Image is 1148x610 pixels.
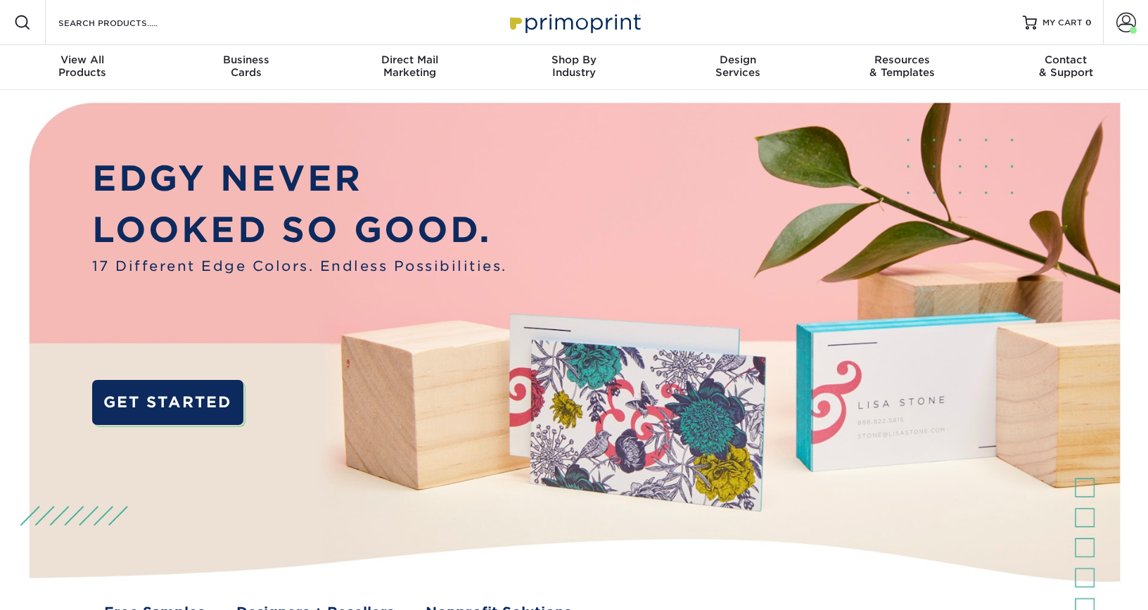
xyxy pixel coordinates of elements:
[492,45,656,90] a: Shop ByIndustry
[492,53,656,79] div: Industry
[820,45,984,90] a: Resources& Templates
[504,7,644,37] img: Primoprint
[328,45,492,90] a: Direct MailMarketing
[328,53,492,79] div: Marketing
[820,53,984,66] span: Resources
[656,53,820,66] span: Design
[92,204,507,255] p: LOOKED SO GOOD.
[984,45,1148,90] a: Contact& Support
[984,53,1148,79] div: & Support
[92,256,507,277] span: 17 Different Edge Colors. Endless Possibilities.
[1042,17,1083,29] span: MY CART
[92,380,243,425] a: GET STARTED
[57,14,194,31] input: SEARCH PRODUCTS.....
[492,53,656,66] span: Shop By
[164,53,328,66] span: Business
[92,153,507,204] p: EDGY NEVER
[656,45,820,90] a: DesignServices
[1085,18,1092,27] span: 0
[328,53,492,66] span: Direct Mail
[164,45,328,90] a: BusinessCards
[820,53,984,79] div: & Templates
[984,53,1148,66] span: Contact
[164,53,328,79] div: Cards
[656,53,820,79] div: Services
